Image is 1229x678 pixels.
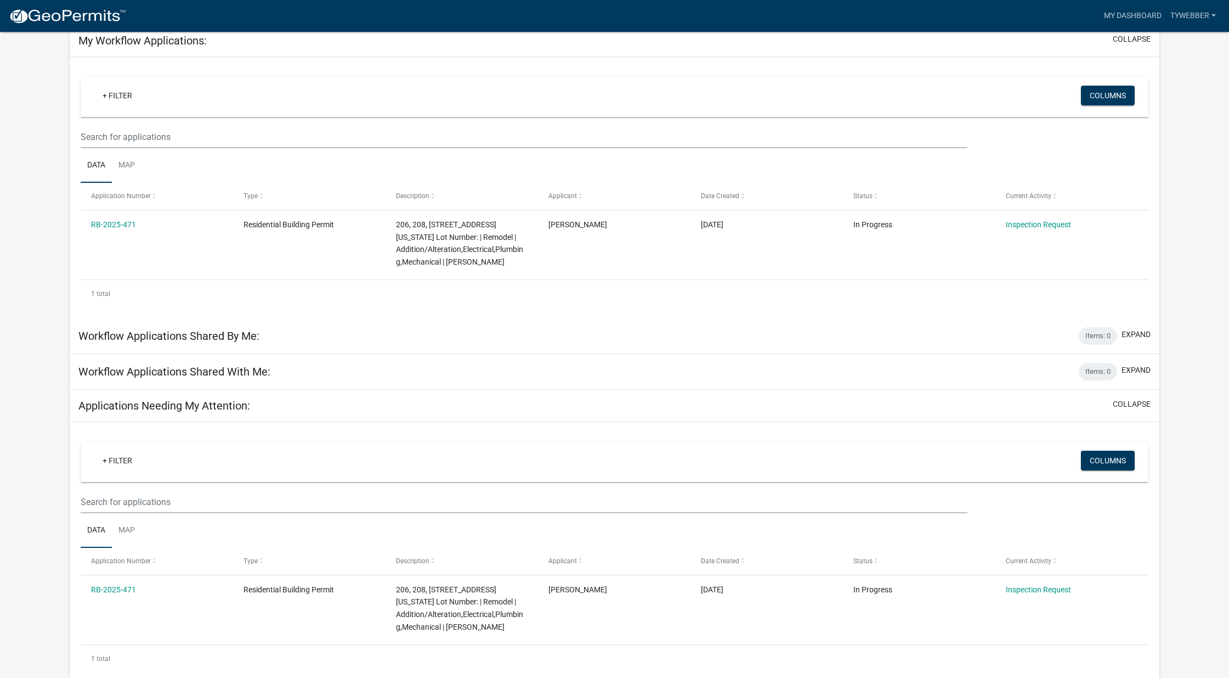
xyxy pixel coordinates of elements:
span: Current Activity [1006,557,1051,565]
datatable-header-cell: Date Created [690,548,843,574]
datatable-header-cell: Application Number [81,548,233,574]
span: Status [853,192,873,200]
span: 206, 208, 210, 212 Halcyon Rd Charlestown Indiana 47111 Lot Number: | Remodel | Addition/Alterati... [396,220,523,266]
span: Applicant [548,557,577,565]
datatable-header-cell: Current Activity [995,548,1148,574]
a: RB-2025-471 [91,585,136,594]
span: Applicant [548,192,577,200]
div: 1 total [81,280,1148,307]
datatable-header-cell: Type [233,548,386,574]
span: 206, 208, 210, 212 Halcyon Rd Charlestown Indiana 47111 Lot Number: | Remodel | Addition/Alterati... [396,585,523,631]
input: Search for applications [81,126,967,148]
span: Application Number [91,557,151,565]
span: Type [243,192,258,200]
h5: Applications Needing My Attention: [78,399,250,412]
a: Data [81,148,112,183]
div: 1 total [81,645,1148,673]
a: Inspection Request [1006,220,1071,229]
span: In Progress [853,220,892,229]
span: Current Activity [1006,192,1051,200]
a: + Filter [94,86,141,105]
span: Tyson Webber [548,220,607,229]
div: Items: 0 [1079,327,1117,345]
button: collapse [1113,399,1151,410]
span: Date Created [701,557,739,565]
datatable-header-cell: Application Number [81,183,233,209]
datatable-header-cell: Status [843,548,995,574]
datatable-header-cell: Current Activity [995,183,1148,209]
h5: Workflow Applications Shared By Me: [78,329,259,343]
span: Residential Building Permit [243,585,334,594]
button: Columns [1081,86,1135,105]
datatable-header-cell: Description [386,183,538,209]
a: Data [81,513,112,548]
span: Tyson Webber [548,585,607,594]
span: Description [396,192,429,200]
span: Description [396,557,429,565]
span: Date Created [701,192,739,200]
datatable-header-cell: Status [843,183,995,209]
input: Search for applications [81,491,967,513]
datatable-header-cell: Type [233,183,386,209]
a: Map [112,148,141,183]
datatable-header-cell: Description [386,548,538,574]
button: expand [1122,365,1151,376]
span: 10/10/2025 [701,220,723,229]
div: Items: 0 [1079,363,1117,380]
a: My Dashboard [1100,5,1166,26]
datatable-header-cell: Applicant [538,548,690,574]
span: 10/10/2025 [701,585,723,594]
a: Inspection Request [1006,585,1071,594]
a: Tywebber [1166,5,1220,26]
datatable-header-cell: Date Created [690,183,843,209]
button: Columns [1081,451,1135,470]
span: Status [853,557,873,565]
a: Map [112,513,141,548]
a: RB-2025-471 [91,220,136,229]
datatable-header-cell: Applicant [538,183,690,209]
div: collapse [70,57,1159,318]
button: expand [1122,329,1151,340]
button: collapse [1113,33,1151,45]
span: Residential Building Permit [243,220,334,229]
span: In Progress [853,585,892,594]
a: + Filter [94,451,141,470]
span: Type [243,557,258,565]
span: Application Number [91,192,151,200]
h5: My Workflow Applications: [78,34,207,47]
h5: Workflow Applications Shared With Me: [78,365,270,378]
